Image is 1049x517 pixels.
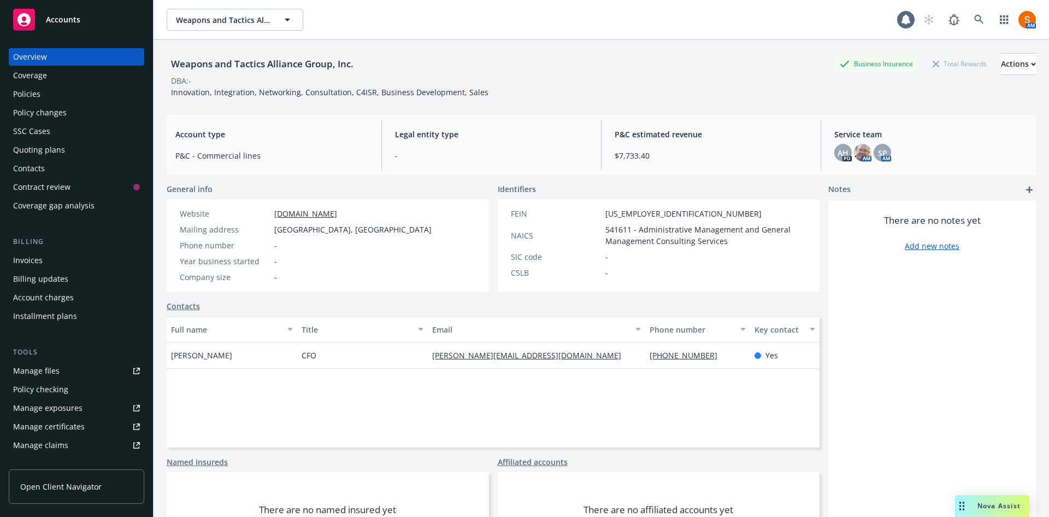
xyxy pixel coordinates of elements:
span: Accounts [46,15,80,24]
a: Named insureds [167,456,228,468]
div: Account charges [13,289,74,306]
div: Coverage [13,67,47,84]
div: Policies [13,85,40,103]
div: Billing updates [13,270,68,288]
div: Mailing address [180,224,270,235]
a: Invoices [9,252,144,269]
span: Legal entity type [395,129,588,140]
div: Invoices [13,252,43,269]
div: Tools [9,347,144,358]
a: Manage files [9,362,144,380]
button: Full name [167,316,297,342]
div: SIC code [511,251,601,263]
span: - [274,240,277,251]
div: Key contact [755,324,803,335]
a: [PERSON_NAME][EMAIL_ADDRESS][DOMAIN_NAME] [432,350,630,361]
div: Company size [180,271,270,283]
div: Actions [1001,54,1036,74]
div: Contacts [13,160,45,177]
span: There are no notes yet [884,214,981,227]
a: Coverage [9,67,144,84]
span: SP [878,147,887,159]
span: General info [167,183,213,195]
a: Account charges [9,289,144,306]
button: Email [428,316,645,342]
div: Total Rewards [927,57,992,71]
a: Manage claims [9,437,144,454]
span: Account type [175,129,368,140]
span: Open Client Navigator [20,481,102,492]
span: Innovation, Integration, Networking, Consultation, C4ISR, Business Development, Sales [171,87,488,97]
a: Report a Bug [943,9,965,31]
div: Phone number [180,240,270,251]
div: Manage exposures [13,399,82,417]
div: SSC Cases [13,123,50,140]
a: add [1023,183,1036,196]
div: Website [180,208,270,219]
span: Service team [834,129,1027,140]
span: AH [838,147,848,159]
div: Manage files [13,362,60,380]
a: Coverage gap analysis [9,197,144,214]
span: - [274,271,277,283]
span: [US_EMPLOYER_IDENTIFICATION_NUMBER] [605,208,762,219]
span: [GEOGRAPHIC_DATA], [GEOGRAPHIC_DATA] [274,224,432,235]
div: Manage certificates [13,418,85,435]
a: Manage exposures [9,399,144,417]
a: Quoting plans [9,141,144,159]
div: Policy checking [13,381,68,398]
span: There are no named insured yet [259,503,396,516]
button: Nova Assist [955,495,1029,517]
div: Policy changes [13,104,67,121]
a: Contract review [9,178,144,196]
div: Overview [13,48,47,66]
a: Manage certificates [9,418,144,435]
span: $7,733.40 [615,150,808,161]
span: CFO [302,350,316,361]
span: [PERSON_NAME] [171,350,232,361]
span: P&C estimated revenue [615,129,808,140]
button: Title [297,316,428,342]
a: Installment plans [9,307,144,325]
a: Policy checking [9,381,144,398]
span: Nova Assist [977,501,1021,510]
a: [DOMAIN_NAME] [274,208,337,219]
a: Start snowing [918,9,940,31]
a: Accounts [9,4,144,35]
span: Weapons and Tactics Alliance Group, Inc. [176,14,270,26]
div: Coverage gap analysis [13,197,95,214]
div: Phone number [650,324,733,335]
div: Business Insurance [834,57,918,71]
div: Manage claims [13,437,68,454]
span: Yes [765,350,778,361]
div: NAICS [511,230,601,241]
div: Installment plans [13,307,77,325]
a: Search [968,9,990,31]
a: Policy changes [9,104,144,121]
a: Policies [9,85,144,103]
div: Manage BORs [13,455,64,473]
span: 541611 - Administrative Management and General Management Consulting Services [605,224,807,247]
span: Identifiers [498,183,536,195]
span: - [605,251,608,263]
a: Affiliated accounts [498,456,568,468]
div: Year business started [180,255,270,267]
div: Quoting plans [13,141,65,159]
span: - [605,267,608,278]
a: Overview [9,48,144,66]
div: FEIN [511,208,601,219]
button: Weapons and Tactics Alliance Group, Inc. [167,9,303,31]
a: Add new notes [905,240,959,252]
button: Actions [1001,53,1036,75]
a: [PHONE_NUMBER] [650,350,726,361]
div: Billing [9,236,144,247]
span: There are no affiliated accounts yet [584,503,733,516]
button: Key contact [750,316,820,342]
div: Weapons and Tactics Alliance Group, Inc. [167,57,358,71]
img: photo [1018,11,1036,28]
a: Manage BORs [9,455,144,473]
span: Notes [828,183,851,196]
div: Contract review [13,178,70,196]
div: Email [432,324,629,335]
